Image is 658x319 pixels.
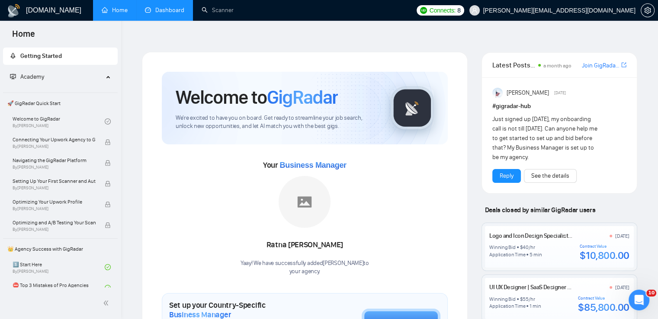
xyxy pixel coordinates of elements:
[13,144,96,149] span: By [PERSON_NAME]
[489,303,525,309] div: Application Time
[489,251,525,258] div: Application Time
[489,244,515,251] div: Winning Bid
[531,171,569,181] a: See the details
[492,115,600,162] div: Just signed up [DATE], my onboarding call is not till [DATE]. Can anyone help me to get started t...
[523,244,529,251] div: 40
[489,296,515,303] div: Winning Bid
[10,73,16,80] span: fund-projection-screen
[13,177,96,185] span: Setting Up Your First Scanner and Auto-Bidder
[554,89,566,97] span: [DATE]
[530,303,541,309] div: 1 min
[13,227,96,232] span: By [PERSON_NAME]
[10,53,16,59] span: rocket
[529,244,535,251] div: /hr
[13,165,96,170] span: By [PERSON_NAME]
[176,114,377,131] span: We're excited to have you on board. Get ready to streamline your job search, unlock new opportuni...
[105,264,111,270] span: check-circle
[13,278,105,297] a: ⛔ Top 3 Mistakes of Pro Agencies
[13,218,96,227] span: Optimizing and A/B Testing Your Scanner for Better Results
[105,222,111,228] span: lock
[489,232,589,239] a: Logo and Icon Design Specialist Needed
[457,6,461,15] span: 8
[641,7,655,14] a: setting
[615,284,629,291] div: [DATE]
[105,118,111,124] span: check-circle
[20,52,62,60] span: Getting Started
[102,6,128,14] a: homeHome
[13,258,105,277] a: 1️⃣ Start HereBy[PERSON_NAME]
[267,86,338,109] span: GigRadar
[420,7,427,14] img: upwork-logo.png
[105,285,111,291] span: check-circle
[543,63,571,69] span: a month ago
[621,61,626,69] a: export
[520,244,523,251] div: $
[279,176,331,228] img: placeholder.png
[580,244,629,249] div: Contract Value
[103,299,112,307] span: double-left
[7,4,21,18] img: logo
[4,240,117,258] span: 👑 Agency Success with GigRadar
[4,95,117,112] span: 🚀 GigRadar Quick Start
[20,73,44,80] span: Academy
[481,202,599,217] span: Deals closed by similar GigRadar users
[105,201,111,207] span: lock
[13,112,105,131] a: Welcome to GigRadarBy[PERSON_NAME]
[489,284,616,291] a: UI UX Designer | SaaS Designer | Mobile App Design
[492,88,503,98] img: Anisuzzaman Khan
[520,296,523,303] div: $
[145,6,184,14] a: dashboardDashboard
[641,3,655,17] button: setting
[524,169,577,183] button: See the details
[492,169,521,183] button: Reply
[615,233,629,239] div: [DATE]
[580,249,629,262] div: $10,800.00
[646,290,656,297] span: 10
[500,171,514,181] a: Reply
[241,259,369,276] div: Yaay! We have successfully added [PERSON_NAME] to
[492,102,626,111] h1: # gigradar-hub
[578,296,629,301] div: Contract Value
[13,156,96,165] span: Navigating the GigRadar Platform
[506,88,549,98] span: [PERSON_NAME]
[13,185,96,191] span: By [PERSON_NAME]
[3,48,118,65] li: Getting Started
[10,73,44,80] span: Academy
[105,160,111,166] span: lock
[523,296,529,303] div: 55
[241,238,369,252] div: Ratna [PERSON_NAME]
[279,161,346,169] span: Business Manager
[202,6,234,14] a: searchScanner
[530,251,542,258] div: 5 min
[641,7,654,14] span: setting
[582,61,619,70] a: Join GigRadar Slack Community
[13,198,96,206] span: Optimizing Your Upwork Profile
[13,206,96,211] span: By [PERSON_NAME]
[263,160,347,170] span: Your
[105,139,111,145] span: lock
[241,268,369,276] p: your agency .
[13,135,96,144] span: Connecting Your Upwork Agency to GigRadar
[391,86,434,130] img: gigradar-logo.png
[629,290,649,310] iframe: Intercom live chat
[105,181,111,187] span: lock
[430,6,456,15] span: Connects:
[5,28,42,46] span: Home
[621,61,626,68] span: export
[472,7,478,13] span: user
[492,60,536,70] span: Latest Posts from the GigRadar Community
[578,301,629,314] div: $85,800.00
[176,86,338,109] h1: Welcome to
[529,296,535,303] div: /hr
